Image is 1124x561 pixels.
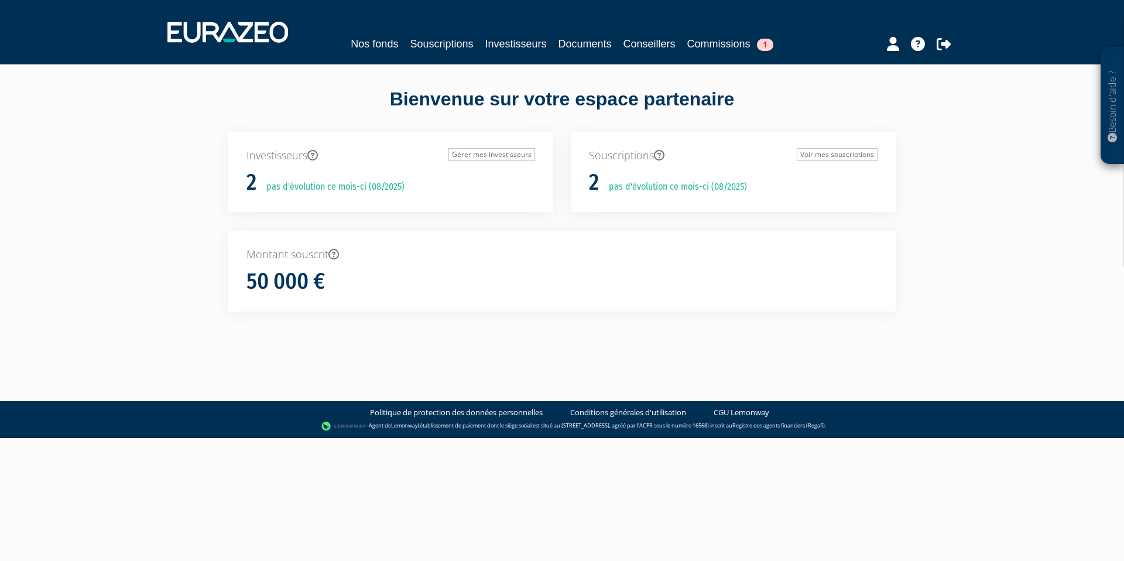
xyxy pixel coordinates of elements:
p: Besoin d'aide ? [1106,53,1119,159]
a: Conditions générales d'utilisation [570,407,686,418]
p: Montant souscrit [246,247,878,262]
img: 1732889491-logotype_eurazeo_blanc_rvb.png [167,22,288,43]
p: pas d'évolution ce mois-ci (08/2025) [601,180,747,194]
div: Bienvenue sur votre espace partenaire [220,86,904,132]
p: pas d'évolution ce mois-ci (08/2025) [258,180,405,194]
a: Gérer mes investisseurs [448,148,535,161]
img: logo-lemonway.png [321,420,366,432]
a: Voir mes souscriptions [797,148,878,161]
a: Nos fonds [351,36,398,52]
a: Registre des agents financiers (Regafi) [732,422,825,429]
a: Investisseurs [485,36,546,52]
h1: 50 000 € [246,269,325,294]
a: Politique de protection des données personnelles [370,407,543,418]
p: Souscriptions [589,148,878,163]
a: Lemonway [391,422,418,429]
a: Commissions1 [687,36,773,52]
a: Documents [558,36,612,52]
a: CGU Lemonway [714,407,769,418]
h1: 2 [246,170,256,195]
a: Conseillers [623,36,676,52]
div: - Agent de (établissement de paiement dont le siège social est situé au [STREET_ADDRESS], agréé p... [12,420,1112,432]
h1: 2 [589,170,599,195]
span: 1 [757,39,773,51]
a: Souscriptions [410,36,473,52]
p: Investisseurs [246,148,535,163]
